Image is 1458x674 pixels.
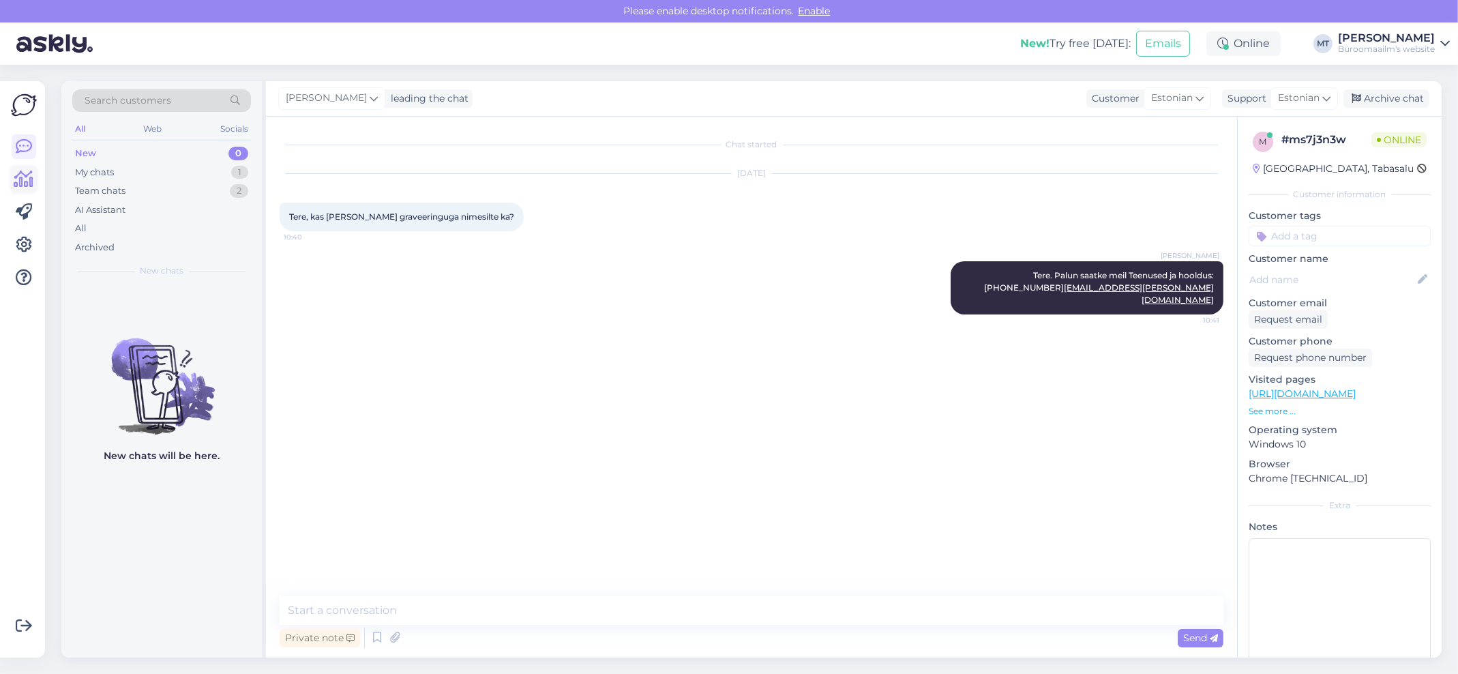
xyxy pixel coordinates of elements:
div: New [75,147,96,160]
span: Estonian [1151,91,1193,106]
span: m [1260,136,1267,147]
input: Add name [1249,272,1415,287]
p: Customer email [1249,296,1431,310]
div: [PERSON_NAME] [1338,33,1435,44]
span: Search customers [85,93,171,108]
div: Request email [1249,310,1328,329]
span: 10:41 [1168,315,1219,325]
a: [EMAIL_ADDRESS][PERSON_NAME][DOMAIN_NAME] [1064,282,1214,305]
p: Customer phone [1249,334,1431,349]
div: # ms7j3n3w [1281,132,1371,148]
img: No chats [61,314,262,437]
p: Chrome [TECHNICAL_ID] [1249,471,1431,486]
b: New! [1020,37,1050,50]
span: Send [1183,632,1218,644]
input: Add a tag [1249,226,1431,246]
div: [GEOGRAPHIC_DATA], Tabasalu [1253,162,1414,176]
a: [PERSON_NAME]Büroomaailm's website [1338,33,1450,55]
p: Customer tags [1249,209,1431,223]
div: All [72,120,88,138]
p: Browser [1249,457,1431,471]
span: Estonian [1278,91,1320,106]
span: 10:40 [284,232,335,242]
div: All [75,222,87,235]
div: Web [141,120,165,138]
img: Askly Logo [11,92,37,118]
span: New chats [140,265,183,277]
div: Request phone number [1249,349,1372,367]
a: [URL][DOMAIN_NAME] [1249,387,1356,400]
div: Socials [218,120,251,138]
span: [PERSON_NAME] [286,91,367,106]
div: Extra [1249,499,1431,512]
span: Enable [794,5,835,17]
p: See more ... [1249,405,1431,417]
div: 1 [231,166,248,179]
span: Online [1371,132,1427,147]
div: Büroomaailm's website [1338,44,1435,55]
p: Operating system [1249,423,1431,437]
div: Team chats [75,184,125,198]
button: Emails [1136,31,1190,57]
div: [DATE] [280,167,1223,179]
p: Notes [1249,520,1431,534]
div: leading the chat [385,91,468,106]
div: MT [1313,34,1333,53]
div: Chat started [280,138,1223,151]
div: Support [1222,91,1266,106]
div: Customer information [1249,188,1431,201]
div: 2 [230,184,248,198]
div: 0 [228,147,248,160]
div: Online [1206,31,1281,56]
p: Windows 10 [1249,437,1431,452]
div: Try free [DATE]: [1020,35,1131,52]
div: AI Assistant [75,203,125,217]
p: Visited pages [1249,372,1431,387]
p: Customer name [1249,252,1431,266]
div: Archived [75,241,115,254]
span: Tere, kas [PERSON_NAME] graveeringuga nimesilte ka? [289,211,514,222]
div: Customer [1086,91,1140,106]
p: New chats will be here. [104,449,220,463]
span: [PERSON_NAME] [1161,250,1219,261]
div: My chats [75,166,114,179]
div: Private note [280,629,360,647]
span: Tere. Palun saatke meil Teenused ja hooldus: [PHONE_NUMBER] [984,270,1214,305]
div: Archive chat [1343,89,1429,108]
